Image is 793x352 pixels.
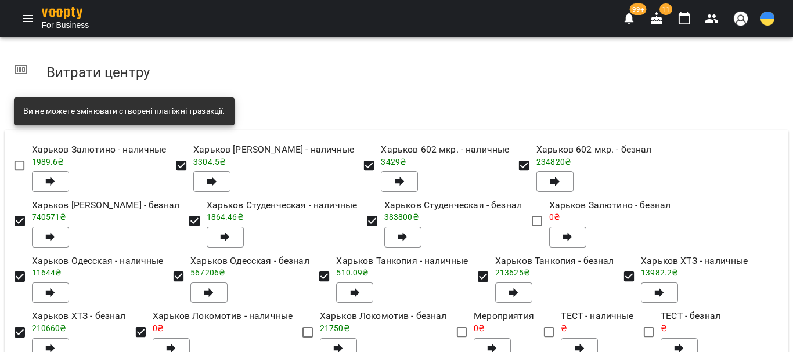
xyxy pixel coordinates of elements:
[193,144,354,155] span: Харьков [PERSON_NAME] - наличные
[14,5,42,32] button: Menu
[190,282,228,303] button: Харьков Одесская - безнал567206₴
[474,324,485,333] span: 0 ₴
[23,101,225,122] div: Ви не можете змінювати створені платіжні тразакції.
[193,171,230,192] button: Харьков [PERSON_NAME] - наличные3304.5₴
[320,310,447,321] span: Харьков Локомотив - безнал
[495,255,614,266] span: Харьков Танкопия - безнал
[381,171,418,192] button: Харьков 602 мкр. - наличные3429₴
[641,282,678,303] button: Харьков ХТЗ - наличные13982.2₴
[495,282,532,303] button: Харьков Танкопия - безнал213625₴
[42,7,82,19] img: voopty.png
[153,310,293,321] span: Харьков Локомотив - наличные
[549,199,671,211] span: Харьков Залютино - безнал
[641,268,678,277] span: 13982.2 ₴
[42,19,89,31] span: For Business
[733,10,749,27] img: avatar_s.png
[207,199,358,211] span: Харьков Студенческая - наличные
[659,3,672,15] span: 11
[760,12,774,26] img: UA.svg
[207,227,244,248] button: Харьков Студенческая - наличные1864.46₴
[32,310,126,321] span: Харьков ХТЗ - безнал
[336,282,373,303] button: Харьков Танкопия - наличные510.09₴
[32,282,69,303] button: Харьков Одесская - наличные11644₴
[641,255,748,266] span: Харьков ХТЗ - наличные
[381,157,406,166] span: 3429 ₴
[336,255,468,266] span: Харьков Танкопия - наличные
[153,324,164,333] span: 0 ₴
[561,310,633,321] span: ТЕСТ - наличные
[32,157,64,166] span: 1989.6 ₴
[32,199,179,211] span: Харьков [PERSON_NAME] - безнал
[32,255,164,266] span: Харьков Одесская - наличные
[495,268,530,277] span: 213625 ₴
[207,212,244,222] span: 1864.46 ₴
[193,157,226,166] span: 3304.5 ₴
[32,171,69,192] button: Харьков Залютино - наличные1989.6₴
[549,227,586,248] button: Харьков Залютино - безнал0₴
[474,310,534,321] span: Мероприятия
[381,144,509,155] span: Харьков 602 мкр. - наличные
[384,212,419,222] span: 383800 ₴
[320,324,350,333] span: 21750 ₴
[32,227,69,248] button: Харьков [PERSON_NAME] - безнал740571₴
[536,144,652,155] span: Харьков 602 мкр. - безнал
[32,144,167,155] span: Харьков Залютино - наличные
[661,310,720,321] span: ТЕСТ - безнал
[561,324,567,333] span: ₴
[536,171,574,192] button: Харьков 602 мкр. - безнал234820₴
[336,268,369,277] span: 510.09 ₴
[32,212,67,222] span: 740571 ₴
[384,199,522,211] span: Харьков Студенческая - безнал
[32,324,67,333] span: 210660 ₴
[661,324,667,333] span: ₴
[549,212,560,222] span: 0 ₴
[630,3,647,15] span: 99+
[190,268,225,277] span: 567206 ₴
[32,268,62,277] span: 11644 ₴
[46,65,779,80] h3: Витрати центру
[190,255,309,266] span: Харьков Одесская - безнал
[536,157,571,166] span: 234820 ₴
[384,227,421,248] button: Харьков Студенческая - безнал383800₴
